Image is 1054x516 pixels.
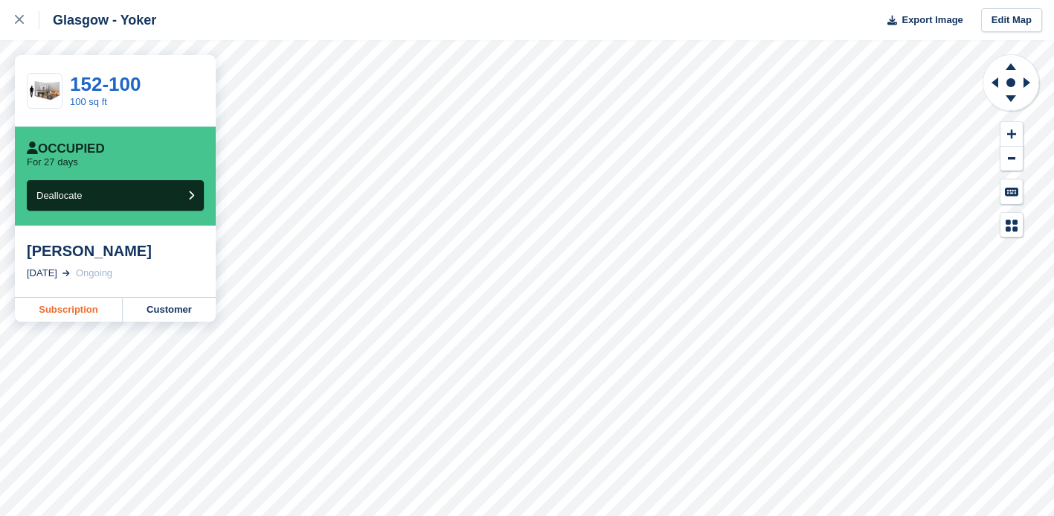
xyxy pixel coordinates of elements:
[1000,179,1023,204] button: Keyboard Shortcuts
[27,156,78,168] p: For 27 days
[878,8,963,33] button: Export Image
[76,266,112,281] div: Ongoing
[27,266,57,281] div: [DATE]
[902,13,963,28] span: Export Image
[27,242,204,260] div: [PERSON_NAME]
[28,78,62,104] img: 1FD64EA4-70A7-4B29-B154-A18AD9AE2FA7.jpeg
[27,141,105,156] div: Occupied
[39,11,156,29] div: Glasgow - Yoker
[123,298,216,322] a: Customer
[62,270,70,276] img: arrow-right-light-icn-cde0832a797a2874e46488d9cf13f60e5c3a73dbe684e267c42b8395dfbc2abf.svg
[36,190,82,201] span: Deallocate
[27,180,204,211] button: Deallocate
[70,73,141,95] a: 152-100
[1000,122,1023,147] button: Zoom In
[15,298,123,322] a: Subscription
[1000,213,1023,238] button: Map Legend
[1000,147,1023,171] button: Zoom Out
[70,96,107,107] a: 100 sq ft
[981,8,1042,33] a: Edit Map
